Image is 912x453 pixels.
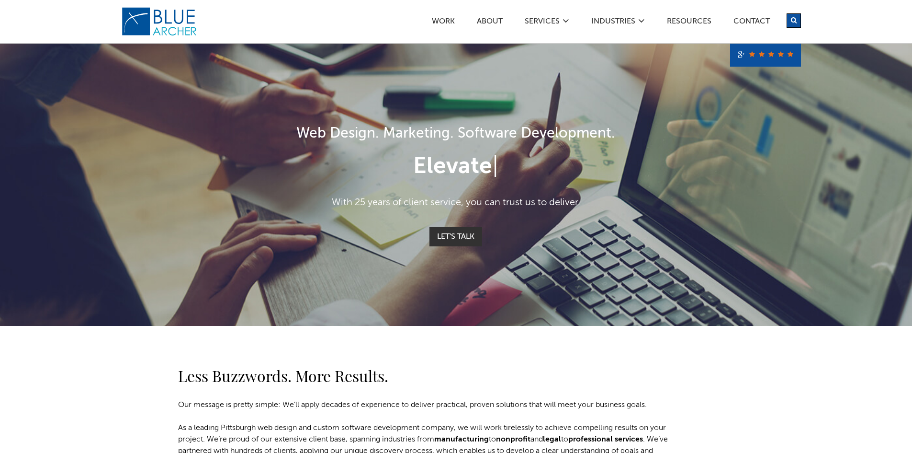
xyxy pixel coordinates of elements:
p: With 25 years of client service, you can trust us to deliver. [179,196,734,210]
a: legal [543,436,561,443]
span: | [492,155,498,178]
a: nonprofit [496,436,530,443]
a: Industries [591,18,636,28]
a: professional services [568,436,643,443]
p: Our message is pretty simple: We’ll apply decades of experience to deliver practical, proven solu... [178,399,676,411]
a: Contact [733,18,770,28]
h2: Less Buzzwords. More Results. [178,364,676,387]
a: ABOUT [476,18,503,28]
a: Work [431,18,455,28]
img: Blue Archer Logo [121,7,198,36]
a: manufacturing [434,436,489,443]
a: SERVICES [524,18,560,28]
a: Resources [666,18,712,28]
span: Elevate [413,155,492,178]
h1: Web Design. Marketing. Software Development. [179,123,734,145]
a: Let's Talk [429,227,482,246]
